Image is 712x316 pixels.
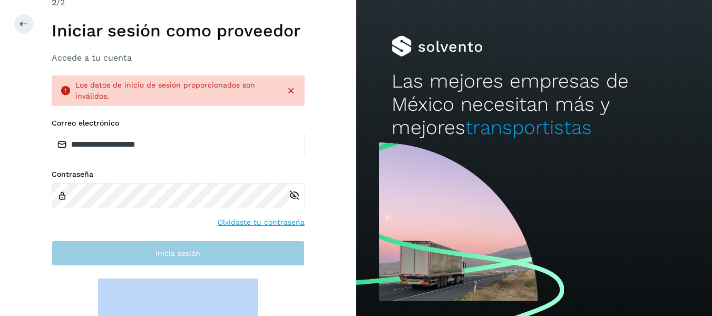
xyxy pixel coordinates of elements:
[75,80,277,102] div: Los datos de inicio de sesión proporcionados son inválidos.
[52,170,305,179] label: Contraseña
[52,53,305,63] h3: Accede a tu cuenta
[218,217,305,228] a: Olvidaste tu contraseña
[52,241,305,266] button: Inicia sesión
[392,70,676,140] h2: Las mejores empresas de México necesitan más y mejores
[52,119,305,128] label: Correo electrónico
[155,250,200,257] span: Inicia sesión
[465,116,592,139] span: transportistas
